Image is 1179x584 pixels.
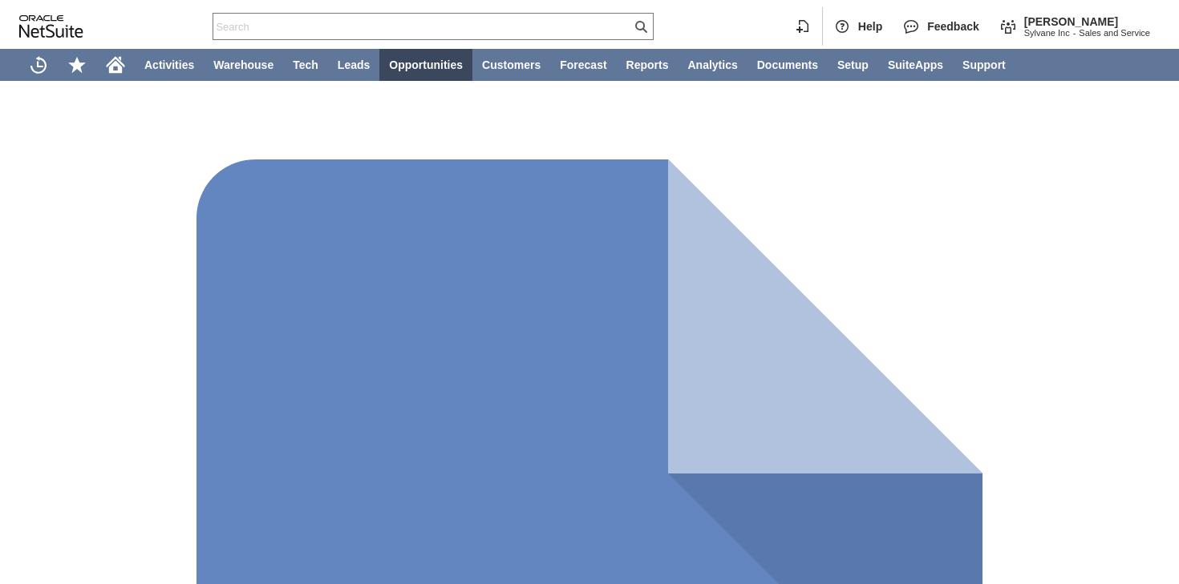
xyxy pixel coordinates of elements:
[858,20,882,33] span: Help
[1024,15,1150,28] span: [PERSON_NAME]
[560,58,606,71] span: Forecast
[927,20,979,33] span: Feedback
[892,4,989,49] div: Feedback
[679,49,748,81] a: Analytics
[989,4,1160,49] div: Change Role
[29,55,48,75] svg: Recent Records
[213,58,273,71] span: Warehouse
[389,58,463,71] span: Opportunities
[748,49,828,81] a: Documents
[106,55,125,75] svg: Home
[962,58,1006,71] span: Support
[67,55,87,75] svg: Shortcuts
[482,58,541,71] span: Customers
[1073,28,1076,38] span: -
[379,49,472,81] a: Opportunities
[58,49,96,81] div: Shortcuts
[888,58,943,71] span: SuiteApps
[19,15,83,38] svg: logo
[1079,28,1150,38] span: Sales and Service
[688,58,738,71] span: Analytics
[823,4,892,49] div: Help
[283,49,328,81] a: Tech
[757,58,818,71] span: Documents
[1024,28,1070,38] span: Sylvane Inc
[878,49,953,81] a: SuiteApps
[144,58,194,71] span: Activities
[338,58,370,71] span: Leads
[626,58,669,71] span: Reports
[135,49,204,81] a: Activities
[631,17,650,36] svg: Search
[617,49,679,81] a: Reports
[96,49,135,81] a: Home
[328,49,379,81] a: Leads
[837,58,869,71] span: Setup
[550,49,616,81] a: Forecast
[472,49,550,81] a: Customers
[204,49,283,81] a: Warehouse
[19,49,58,81] a: Recent Records
[784,4,822,49] div: Create New
[953,49,1015,81] a: Support
[828,49,878,81] a: Setup
[293,58,318,71] span: Tech
[213,17,631,36] input: Search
